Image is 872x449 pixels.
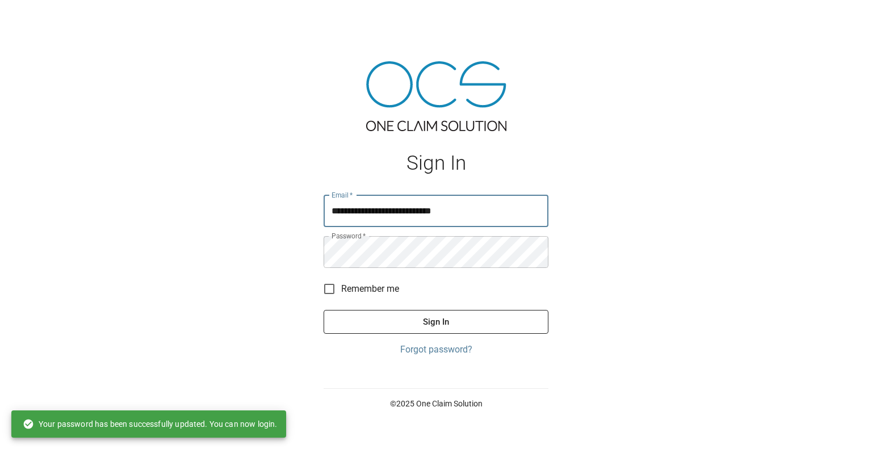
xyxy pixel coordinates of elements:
h1: Sign In [324,152,548,175]
span: Remember me [341,282,399,296]
img: ocs-logo-white-transparent.png [14,7,59,30]
button: Sign In [324,310,548,334]
label: Email [332,190,353,200]
a: Forgot password? [324,343,548,356]
p: © 2025 One Claim Solution [324,398,548,409]
img: ocs-logo-tra.png [366,61,506,131]
div: Your password has been successfully updated. You can now login. [23,414,277,434]
label: Password [332,231,366,241]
